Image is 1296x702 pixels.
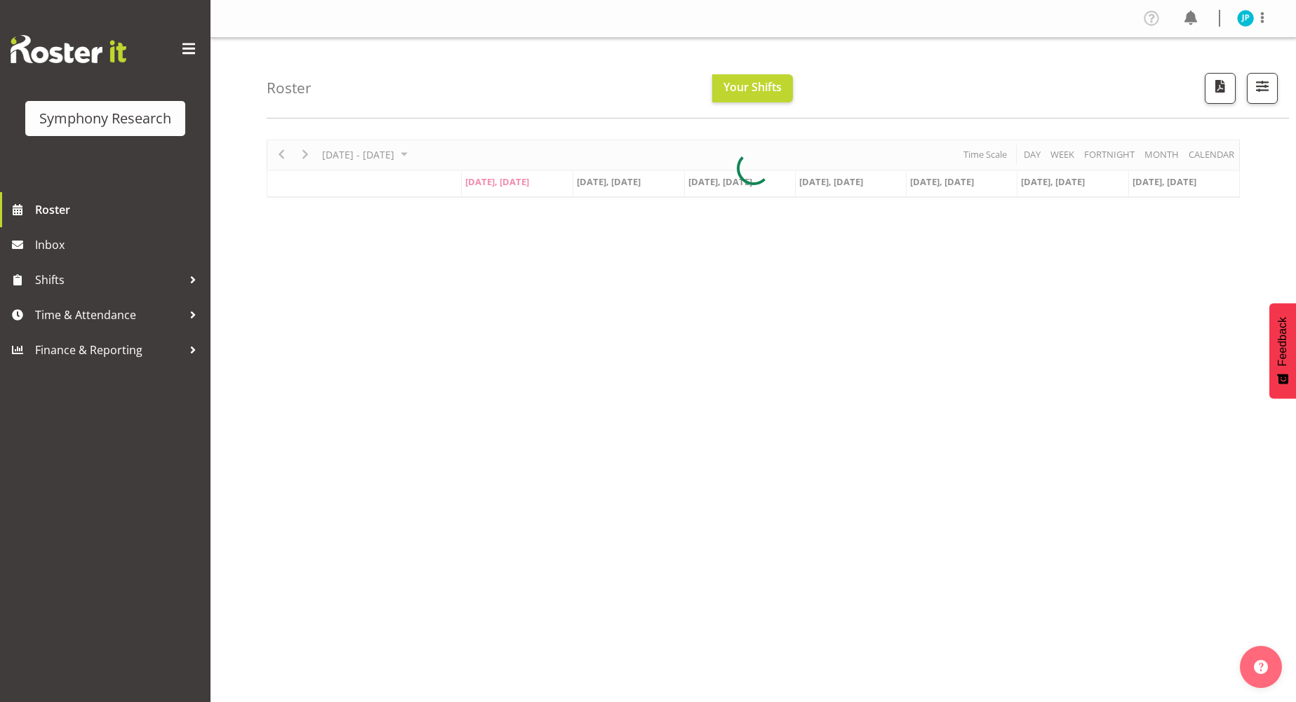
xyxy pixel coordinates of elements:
span: Time & Attendance [35,304,182,325]
span: Inbox [35,234,203,255]
span: Your Shifts [723,79,782,95]
span: Roster [35,199,203,220]
span: Shifts [35,269,182,290]
button: Filter Shifts [1247,73,1278,104]
img: Rosterit website logo [11,35,126,63]
span: Feedback [1276,317,1289,366]
div: Symphony Research [39,108,171,129]
h4: Roster [267,80,312,96]
img: help-xxl-2.png [1254,660,1268,674]
button: Download a PDF of the roster according to the set date range. [1205,73,1236,104]
button: Your Shifts [712,74,793,102]
span: Finance & Reporting [35,339,182,360]
button: Feedback - Show survey [1269,303,1296,398]
img: jake-pringle11873.jpg [1237,10,1254,27]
